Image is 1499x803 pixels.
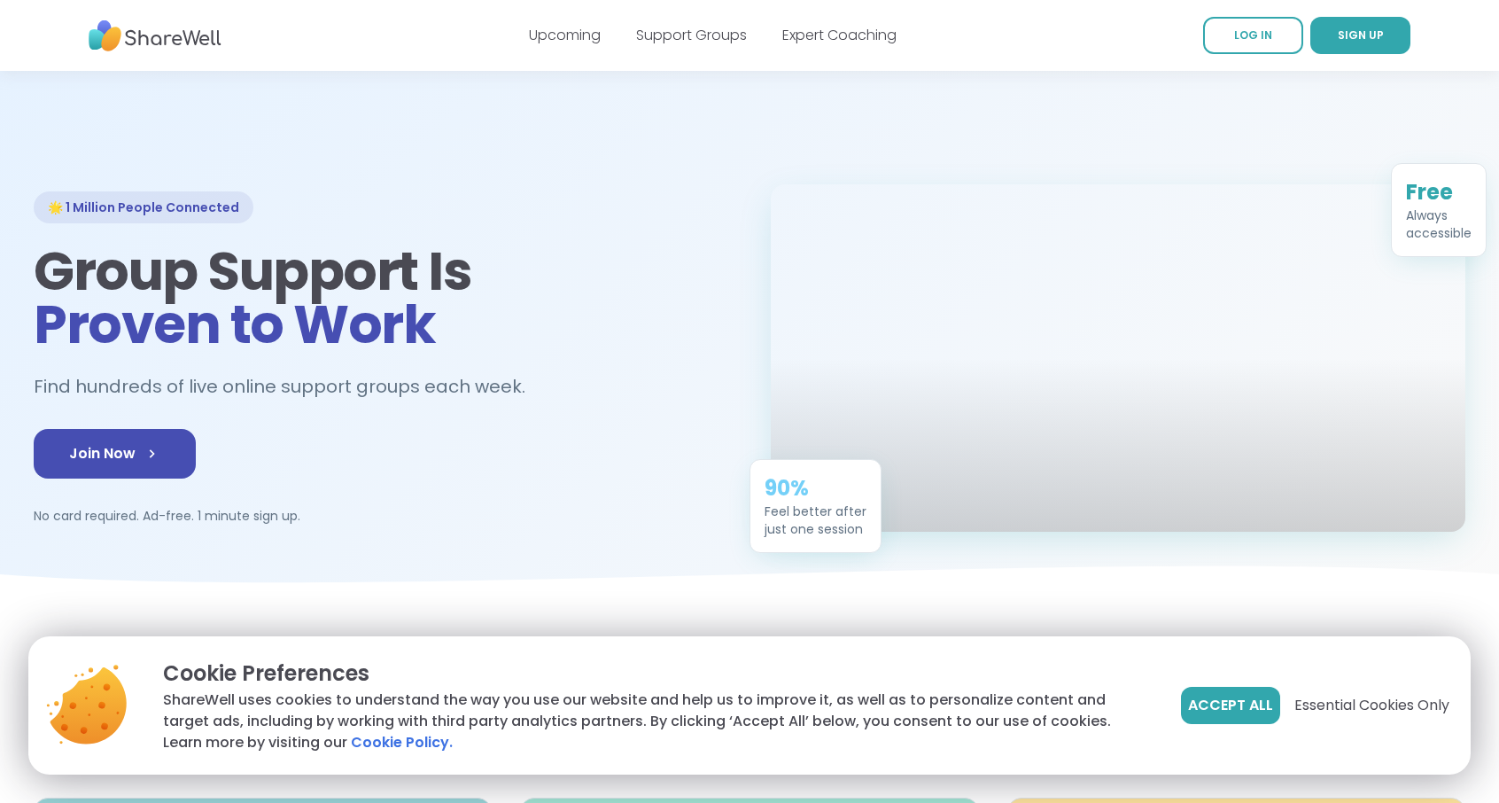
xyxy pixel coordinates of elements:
img: ShareWell Nav Logo [89,12,221,60]
span: Proven to Work [34,287,435,362]
div: Free [1406,178,1472,207]
p: Cookie Preferences [163,658,1153,690]
button: Accept All [1181,687,1280,724]
a: Expert Coaching [782,25,897,45]
a: Cookie Policy. [351,732,453,753]
p: ShareWell uses cookies to understand the way you use our website and help us to improve it, as we... [163,690,1153,753]
h2: Find hundreds of live online support groups each week. [34,372,544,401]
a: Upcoming [529,25,601,45]
span: LOG IN [1234,27,1272,43]
p: No card required. Ad-free. 1 minute sign up. [34,507,728,525]
h1: Group Support Is [34,245,728,351]
span: Essential Cookies Only [1294,695,1449,716]
a: Join Now [34,429,196,479]
div: 🌟 1 Million People Connected [34,191,253,223]
div: 90% [765,474,866,503]
span: SIGN UP [1338,27,1384,43]
span: Join Now [69,443,160,464]
div: Feel better after just one session [765,503,866,538]
div: Always accessible [1406,207,1472,242]
a: SIGN UP [1310,17,1410,54]
a: Support Groups [636,25,747,45]
a: LOG IN [1203,17,1303,54]
span: Accept All [1188,695,1273,716]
